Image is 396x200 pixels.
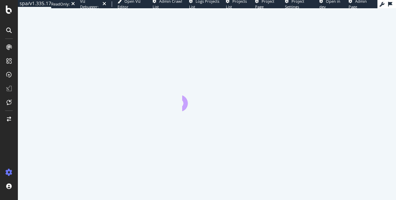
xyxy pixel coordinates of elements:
[51,1,70,7] div: ReadOnly:
[182,86,232,111] div: animation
